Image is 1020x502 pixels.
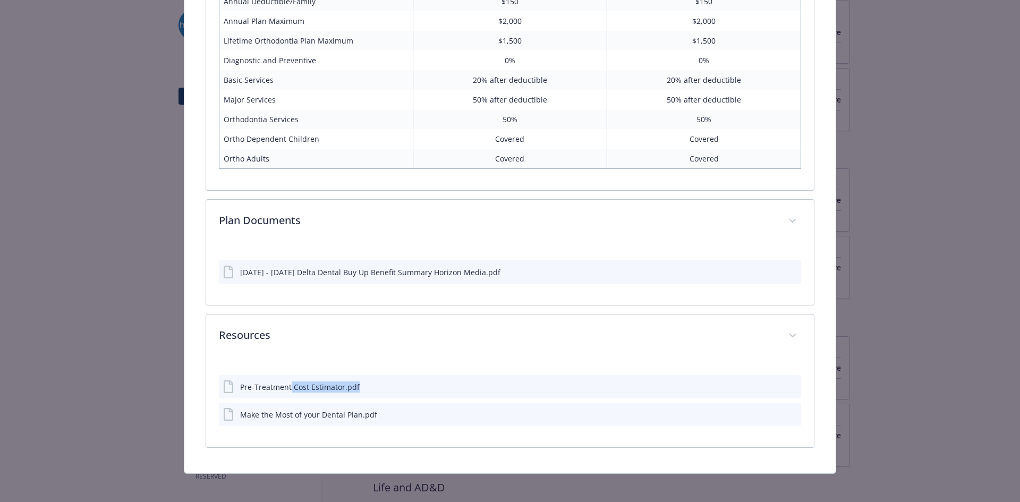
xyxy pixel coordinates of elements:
[219,129,413,149] td: Ortho Dependent Children
[219,70,413,90] td: Basic Services
[413,90,607,109] td: 50% after deductible
[206,200,814,243] div: Plan Documents
[607,50,801,70] td: 0%
[607,31,801,50] td: $1,500
[219,327,776,343] p: Resources
[219,50,413,70] td: Diagnostic and Preventive
[413,70,607,90] td: 20% after deductible
[413,109,607,129] td: 50%
[219,90,413,109] td: Major Services
[770,267,779,278] button: download file
[413,50,607,70] td: 0%
[607,129,801,149] td: Covered
[770,381,779,393] button: download file
[219,11,413,31] td: Annual Plan Maximum
[206,314,814,358] div: Resources
[206,358,814,447] div: Resources
[219,149,413,169] td: Ortho Adults
[787,409,797,420] button: preview file
[607,11,801,31] td: $2,000
[607,90,801,109] td: 50% after deductible
[413,149,607,169] td: Covered
[607,70,801,90] td: 20% after deductible
[770,409,779,420] button: download file
[240,381,360,393] div: Pre-Treatment Cost Estimator.pdf
[413,129,607,149] td: Covered
[206,243,814,305] div: Plan Documents
[413,31,607,50] td: $1,500
[219,212,776,228] p: Plan Documents
[413,11,607,31] td: $2,000
[787,267,797,278] button: preview file
[219,109,413,129] td: Orthodontia Services
[607,149,801,169] td: Covered
[607,109,801,129] td: 50%
[240,409,377,420] div: Make the Most of your Dental Plan.pdf
[787,381,797,393] button: preview file
[219,31,413,50] td: Lifetime Orthodontia Plan Maximum
[240,267,500,278] div: [DATE] - [DATE] Delta Dental Buy Up Benefit Summary Horizon Media.pdf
